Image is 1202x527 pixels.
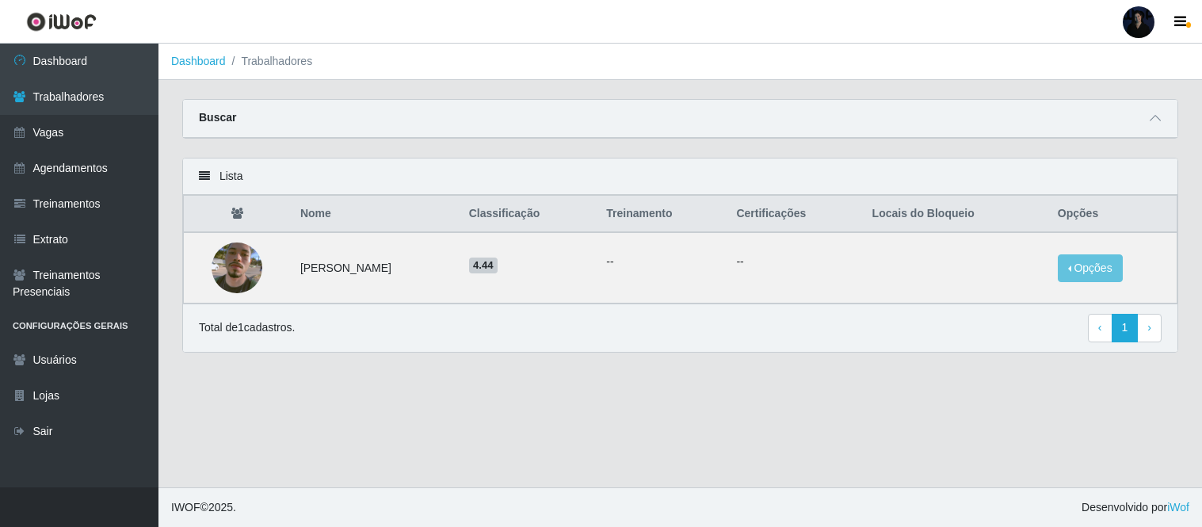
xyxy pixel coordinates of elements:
th: Certificações [727,196,862,233]
th: Nome [291,196,460,233]
span: ‹ [1098,321,1102,334]
span: 4.44 [469,258,498,273]
img: 1752676108266.jpeg [212,223,262,313]
p: Total de 1 cadastros. [199,319,295,336]
th: Locais do Bloqueio [863,196,1048,233]
a: iWof [1167,501,1189,514]
span: › [1147,321,1151,334]
a: 1 [1112,314,1139,342]
th: Opções [1048,196,1177,233]
span: Desenvolvido por [1082,499,1189,516]
a: Next [1137,314,1162,342]
a: Previous [1088,314,1112,342]
button: Opções [1058,254,1123,282]
div: Lista [183,158,1177,195]
nav: breadcrumb [158,44,1202,80]
p: -- [736,254,853,270]
span: IWOF [171,501,200,514]
a: Dashboard [171,55,226,67]
li: Trabalhadores [226,53,313,70]
td: [PERSON_NAME] [291,232,460,304]
strong: Buscar [199,111,236,124]
nav: pagination [1088,314,1162,342]
img: CoreUI Logo [26,12,97,32]
span: © 2025 . [171,499,236,516]
ul: -- [606,254,717,270]
th: Classificação [460,196,597,233]
th: Treinamento [597,196,727,233]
